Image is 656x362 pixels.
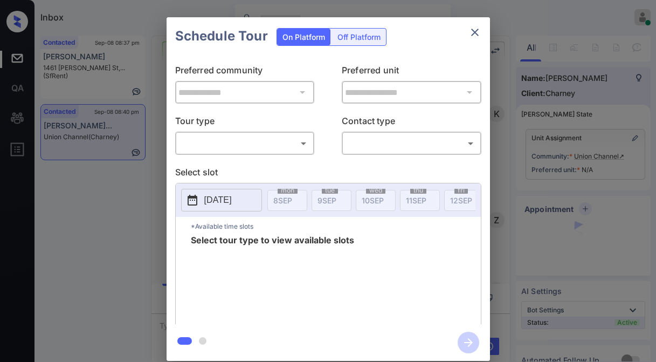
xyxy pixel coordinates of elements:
span: Select tour type to view available slots [191,236,354,322]
button: close [464,22,486,43]
button: [DATE] [181,189,262,211]
h2: Schedule Tour [167,17,277,55]
p: [DATE] [204,194,232,207]
p: Preferred unit [342,64,481,81]
div: On Platform [277,29,330,45]
div: Off Platform [332,29,386,45]
p: Tour type [175,114,315,132]
p: *Available time slots [191,217,481,236]
p: Preferred community [175,64,315,81]
p: Contact type [342,114,481,132]
p: Select slot [175,166,481,183]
